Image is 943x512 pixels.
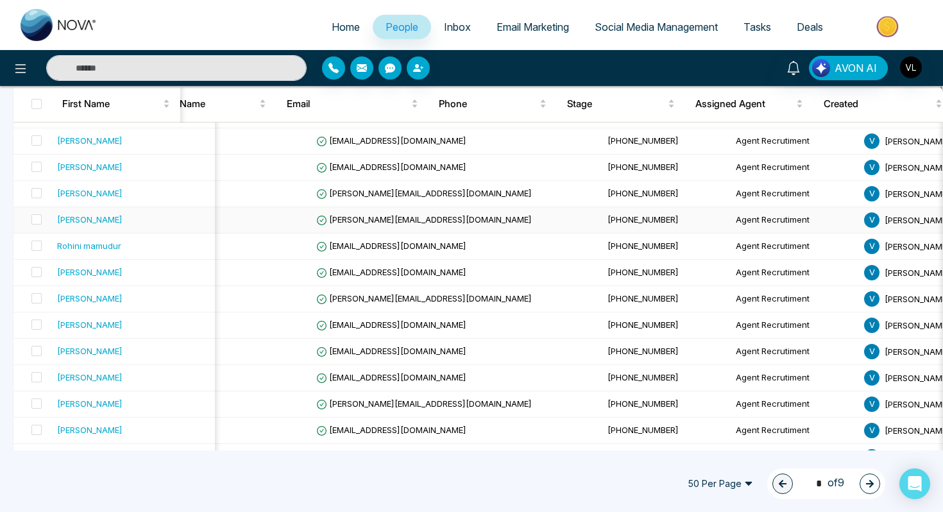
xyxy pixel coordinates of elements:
[316,372,466,382] span: [EMAIL_ADDRESS][DOMAIN_NAME]
[332,21,360,33] span: Home
[864,212,879,228] span: V
[864,160,879,175] span: V
[21,9,98,41] img: Nova CRM Logo
[431,15,484,39] a: Inbox
[784,15,836,39] a: Deals
[731,365,859,391] td: Agent Recrutiment
[809,56,888,80] button: AVON AI
[57,450,123,463] div: [PERSON_NAME]
[731,312,859,339] td: Agent Recrutiment
[864,344,879,359] span: V
[316,346,466,356] span: [EMAIL_ADDRESS][DOMAIN_NAME]
[57,266,123,278] div: [PERSON_NAME]
[276,86,429,122] th: Email
[57,134,123,147] div: [PERSON_NAME]
[864,186,879,201] span: V
[607,241,679,251] span: [PHONE_NUMBER]
[497,21,569,33] span: Email Marketing
[864,423,879,438] span: V
[484,15,582,39] a: Email Marketing
[731,444,859,470] td: Agent Recrutiment
[316,214,532,225] span: [PERSON_NAME][EMAIL_ADDRESS][DOMAIN_NAME]
[316,320,466,330] span: [EMAIL_ADDRESS][DOMAIN_NAME]
[797,21,823,33] span: Deals
[429,86,557,122] th: Phone
[316,135,466,146] span: [EMAIL_ADDRESS][DOMAIN_NAME]
[52,86,180,122] th: First Name
[900,56,922,78] img: User Avatar
[864,318,879,333] span: V
[808,475,844,492] span: of 9
[607,135,679,146] span: [PHONE_NUMBER]
[731,339,859,365] td: Agent Recrutiment
[842,12,935,41] img: Market-place.gif
[316,162,466,172] span: [EMAIL_ADDRESS][DOMAIN_NAME]
[567,96,665,112] span: Stage
[607,425,679,435] span: [PHONE_NUMBER]
[824,96,933,112] span: Created
[864,291,879,307] span: V
[607,214,679,225] span: [PHONE_NUMBER]
[731,286,859,312] td: Agent Recrutiment
[57,160,123,173] div: [PERSON_NAME]
[57,239,121,252] div: Rohini mamudur
[679,474,762,494] span: 50 Per Page
[444,21,471,33] span: Inbox
[319,15,373,39] a: Home
[287,96,409,112] span: Email
[57,345,123,357] div: [PERSON_NAME]
[731,155,859,181] td: Agent Recrutiment
[864,370,879,386] span: V
[731,181,859,207] td: Agent Recrutiment
[62,96,160,112] span: First Name
[607,346,679,356] span: [PHONE_NUMBER]
[607,293,679,303] span: [PHONE_NUMBER]
[731,128,859,155] td: Agent Recrutiment
[607,267,679,277] span: [PHONE_NUMBER]
[731,234,859,260] td: Agent Recrutiment
[386,21,418,33] span: People
[607,372,679,382] span: [PHONE_NUMBER]
[607,320,679,330] span: [PHONE_NUMBER]
[731,418,859,444] td: Agent Recrutiment
[57,187,123,200] div: [PERSON_NAME]
[57,318,123,331] div: [PERSON_NAME]
[148,86,276,122] th: Last Name
[743,21,771,33] span: Tasks
[316,188,532,198] span: [PERSON_NAME][EMAIL_ADDRESS][DOMAIN_NAME]
[595,21,718,33] span: Social Media Management
[835,60,877,76] span: AVON AI
[607,162,679,172] span: [PHONE_NUMBER]
[864,449,879,465] span: V
[316,267,466,277] span: [EMAIL_ADDRESS][DOMAIN_NAME]
[316,398,532,409] span: [PERSON_NAME][EMAIL_ADDRESS][DOMAIN_NAME]
[57,292,123,305] div: [PERSON_NAME]
[158,96,257,112] span: Last Name
[864,265,879,280] span: V
[582,15,731,39] a: Social Media Management
[607,188,679,198] span: [PHONE_NUMBER]
[57,397,123,410] div: [PERSON_NAME]
[864,239,879,254] span: V
[373,15,431,39] a: People
[439,96,537,112] span: Phone
[316,241,466,251] span: [EMAIL_ADDRESS][DOMAIN_NAME]
[607,398,679,409] span: [PHONE_NUMBER]
[864,133,879,149] span: V
[685,86,813,122] th: Assigned Agent
[812,59,830,77] img: Lead Flow
[57,213,123,226] div: [PERSON_NAME]
[731,260,859,286] td: Agent Recrutiment
[731,391,859,418] td: Agent Recrutiment
[57,371,123,384] div: [PERSON_NAME]
[57,423,123,436] div: [PERSON_NAME]
[731,207,859,234] td: Agent Recrutiment
[316,425,466,435] span: [EMAIL_ADDRESS][DOMAIN_NAME]
[731,15,784,39] a: Tasks
[316,293,532,303] span: [PERSON_NAME][EMAIL_ADDRESS][DOMAIN_NAME]
[695,96,794,112] span: Assigned Agent
[864,397,879,412] span: V
[557,86,685,122] th: Stage
[899,468,930,499] div: Open Intercom Messenger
